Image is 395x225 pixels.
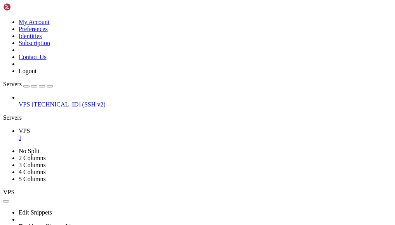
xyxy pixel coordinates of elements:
a: My Account [19,19,50,25]
span: Servers [3,81,22,87]
a: 5 Columns [19,176,46,182]
div: (50, 3) [167,24,170,31]
x-row: Last login: [DATE] from [TECHNICAL_ID] [3,3,294,10]
a: Contact Us [19,54,47,60]
span: VPS [19,127,30,134]
div: Servers [3,114,392,121]
x-row: 06:41:39 up 10 days, 22:14, 2 users, load average: 0,10, 0,13, 0,10 [3,17,294,24]
a: 4 Columns [19,169,46,175]
a: 2 Columns [19,155,46,161]
img: Shellngn [3,3,48,11]
a:  [19,134,392,141]
span: [TECHNICAL_ID] (SSH v2) [31,101,105,108]
a: Identities [19,33,42,39]
span: VPS [3,189,14,195]
a: Edit Snippets [19,209,52,216]
a: No Split [19,148,40,154]
a: Servers [3,81,53,87]
a: VPS [19,127,392,141]
li: VPS [TECHNICAL_ID] (SSH v2) [19,94,392,108]
a: Subscription [19,40,50,46]
span: VPS [19,101,30,108]
a: Logout [19,68,37,74]
x-row: [florian@vps2929992 ~]$ uptime [3,10,294,17]
x-row: [florian@vps2929992 ~]$ ssh florian@[TECHNICAL_ID] [3,24,294,31]
a: Preferences [19,26,48,32]
a: VPS [TECHNICAL_ID] (SSH v2) [19,101,392,108]
a: 3 Columns [19,162,46,168]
